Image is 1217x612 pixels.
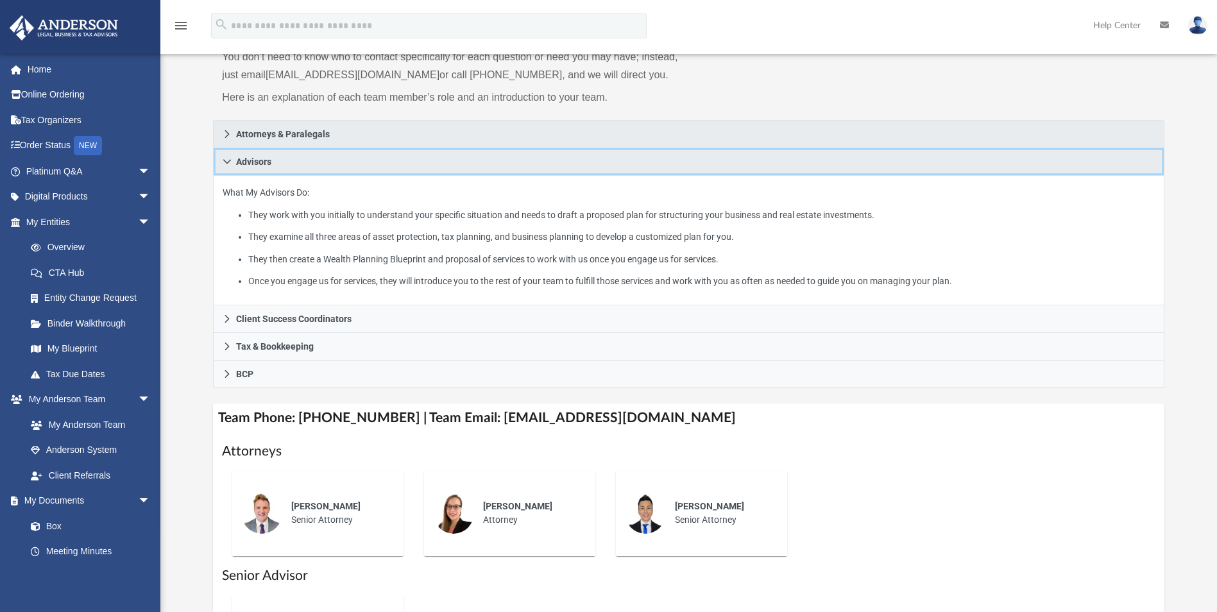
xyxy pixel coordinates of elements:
a: Digital Productsarrow_drop_down [9,184,170,210]
a: Binder Walkthrough [18,310,170,336]
a: My Blueprint [18,336,164,362]
a: Attorneys & Paralegals [213,120,1164,148]
li: They examine all three areas of asset protection, tax planning, and business planning to develop ... [248,229,1155,245]
span: BCP [236,370,253,378]
a: Home [9,56,170,82]
i: search [214,17,228,31]
h1: Attorneys [222,442,1155,461]
div: Senior Attorney [666,491,778,536]
h1: Senior Advisor [222,566,1155,585]
a: My Anderson Team [18,412,157,438]
a: Forms Library [18,564,157,590]
a: Online Ordering [9,82,170,108]
a: Client Referrals [18,463,164,488]
a: Box [18,513,157,539]
a: Advisors [213,148,1164,176]
a: CTA Hub [18,260,170,285]
div: Advisors [213,176,1164,306]
span: arrow_drop_down [138,209,164,235]
a: Order StatusNEW [9,133,170,159]
a: Overview [18,235,170,260]
p: Here is an explanation of each team member’s role and an introduction to your team. [222,89,679,106]
span: [PERSON_NAME] [483,501,552,511]
span: arrow_drop_down [138,184,164,210]
span: arrow_drop_down [138,158,164,185]
a: My Entitiesarrow_drop_down [9,209,170,235]
span: Tax & Bookkeeping [236,342,314,351]
li: Once you engage us for services, they will introduce you to the rest of your team to fulfill thos... [248,273,1155,289]
div: NEW [74,136,102,155]
p: What My Advisors Do: [223,185,1154,289]
a: Tax & Bookkeeping [213,333,1164,361]
a: Tax Organizers [9,107,170,133]
span: Advisors [236,157,271,166]
div: Attorney [474,491,586,536]
a: My Documentsarrow_drop_down [9,488,164,514]
li: They then create a Wealth Planning Blueprint and proposal of services to work with us once you en... [248,251,1155,268]
span: arrow_drop_down [138,488,164,514]
span: Client Success Coordinators [236,314,352,323]
i: menu [173,18,189,33]
a: menu [173,24,189,33]
li: They work with you initially to understand your specific situation and needs to draft a proposed ... [248,207,1155,223]
a: Client Success Coordinators [213,305,1164,333]
a: BCP [213,361,1164,388]
a: Platinum Q&Aarrow_drop_down [9,158,170,184]
img: Anderson Advisors Platinum Portal [6,15,122,40]
span: Attorneys & Paralegals [236,130,330,139]
a: Meeting Minutes [18,539,164,565]
a: Anderson System [18,438,164,463]
img: thumbnail [433,493,474,534]
span: [PERSON_NAME] [291,501,361,511]
a: Entity Change Request [18,285,170,311]
span: arrow_drop_down [138,387,164,413]
a: [EMAIL_ADDRESS][DOMAIN_NAME] [266,69,439,80]
img: thumbnail [625,493,666,534]
img: User Pic [1188,16,1207,35]
a: My Anderson Teamarrow_drop_down [9,387,164,412]
h4: Team Phone: [PHONE_NUMBER] | Team Email: [EMAIL_ADDRESS][DOMAIN_NAME] [213,404,1164,432]
div: Senior Attorney [282,491,395,536]
p: You don’t need to know who to contact specifically for each question or need you may have; instea... [222,48,679,84]
a: Tax Due Dates [18,361,170,387]
span: [PERSON_NAME] [675,501,744,511]
img: thumbnail [241,493,282,534]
